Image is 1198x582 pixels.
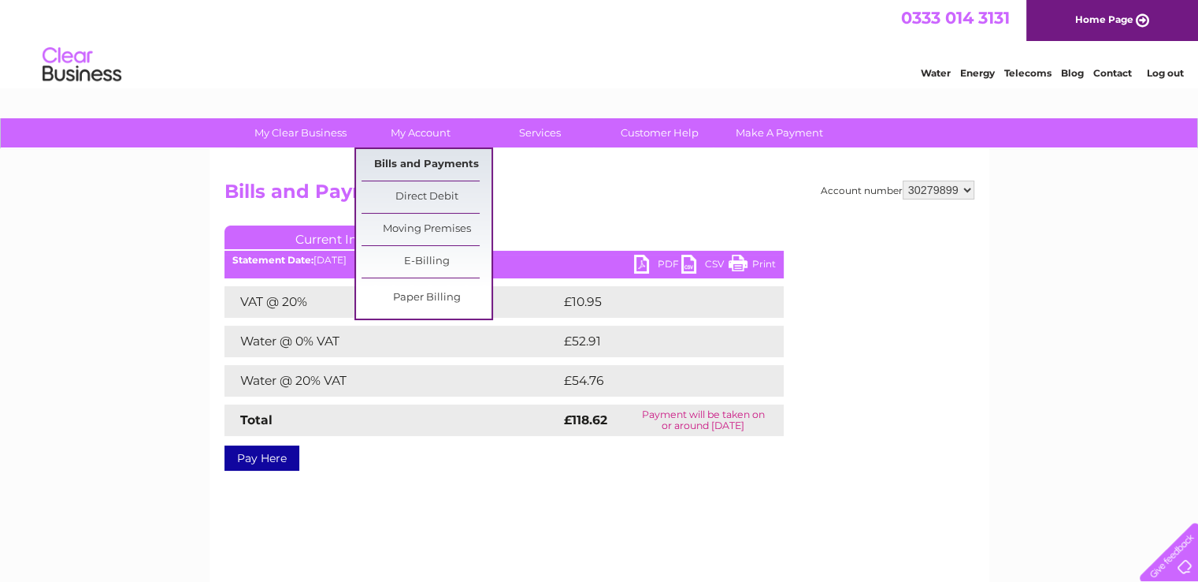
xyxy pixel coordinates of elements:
[1004,67,1051,79] a: Telecoms
[362,181,491,213] a: Direct Debit
[224,181,974,211] h2: Bills and Payments
[681,255,729,278] a: CSV
[622,405,783,436] td: Payment will be taken on or around [DATE]
[232,254,313,266] b: Statement Date:
[224,255,784,266] div: [DATE]
[1093,67,1132,79] a: Contact
[224,286,560,318] td: VAT @ 20%
[224,365,560,397] td: Water @ 20% VAT
[921,67,951,79] a: Water
[1061,67,1084,79] a: Blog
[362,214,491,245] a: Moving Premises
[224,446,299,471] a: Pay Here
[821,181,974,200] div: Account number
[595,118,725,147] a: Customer Help
[560,286,751,318] td: £10.95
[960,67,995,79] a: Energy
[362,149,491,181] a: Bills and Payments
[564,412,607,427] strong: £118.62
[729,255,776,278] a: Print
[355,118,485,147] a: My Account
[240,412,273,427] strong: Total
[560,365,752,397] td: £54.76
[236,118,365,147] a: My Clear Business
[1146,67,1183,79] a: Log out
[362,282,491,314] a: Paper Billing
[475,118,605,147] a: Services
[224,226,461,249] a: Current Invoice
[901,8,1010,28] a: 0333 014 3131
[714,118,844,147] a: Make A Payment
[560,326,751,357] td: £52.91
[634,255,681,278] a: PDF
[362,246,491,278] a: E-Billing
[228,9,972,76] div: Clear Business is a trading name of Verastar Limited (registered in [GEOGRAPHIC_DATA] No. 3667643...
[42,41,122,89] img: logo.png
[224,326,560,357] td: Water @ 0% VAT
